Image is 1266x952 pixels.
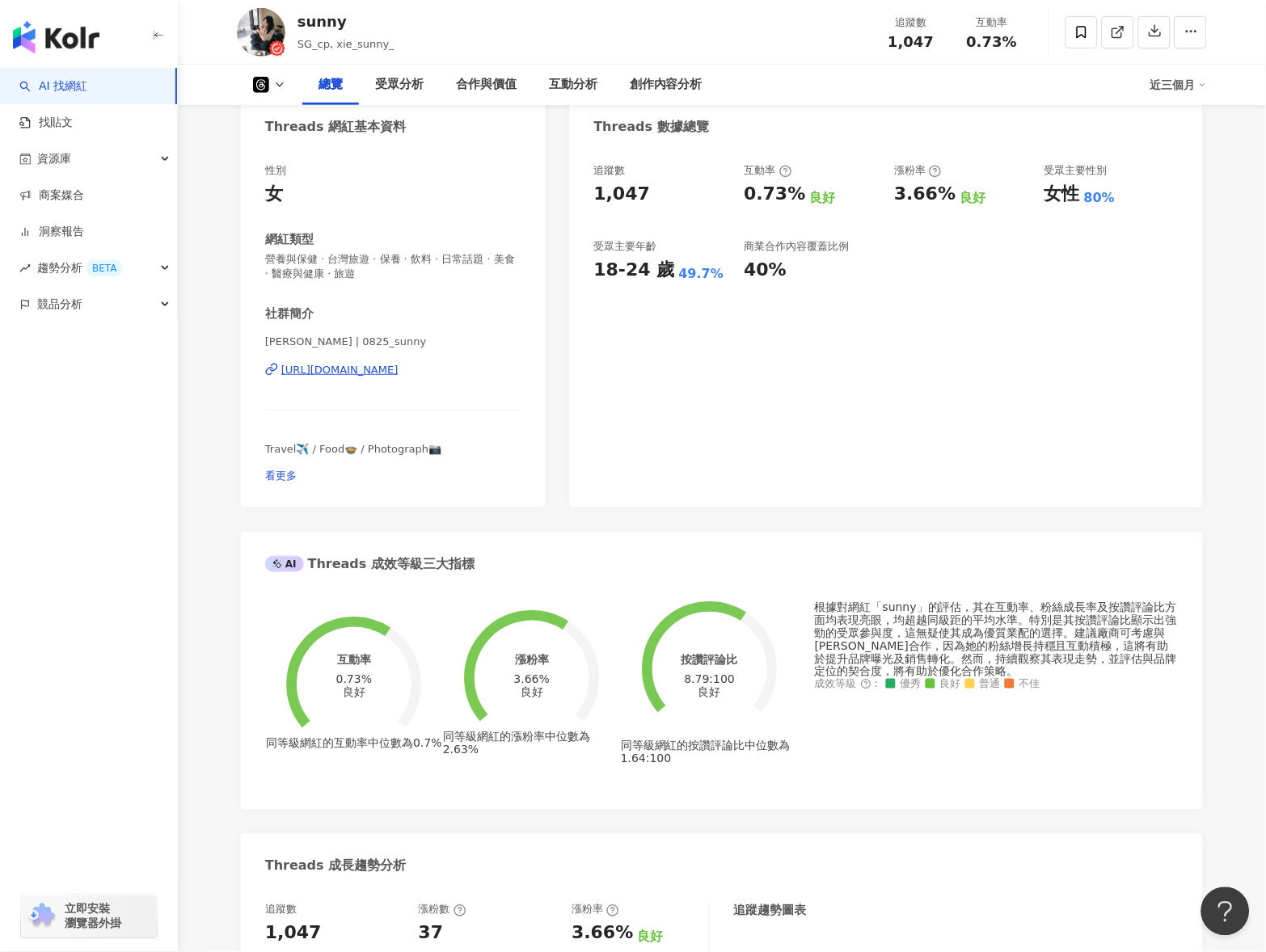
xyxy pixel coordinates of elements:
[960,189,986,207] div: 良好
[572,903,619,917] div: 漲粉率
[265,903,297,917] div: 追蹤數
[621,739,799,765] div: 同等級網紅的按讚評論比中位數為
[265,857,406,875] div: Threads 成長趨勢分析
[21,895,157,938] a: chrome extension立即安裝 瀏覽器外掛
[343,686,365,699] div: 良好
[1084,189,1115,207] div: 80%
[521,686,543,699] div: 良好
[621,752,672,765] span: 1.64:100
[894,182,956,207] div: 3.66%
[514,673,550,686] div: 3.66%
[443,743,479,756] span: 2.63%
[594,163,626,178] div: 追蹤數
[965,679,1001,691] span: 普通
[572,921,633,946] div: 3.66%
[682,653,738,666] div: 按讚評論比
[337,653,371,666] div: 互動率
[961,15,1023,31] div: 互動率
[265,555,475,573] div: Threads 成效等級三大指標
[685,673,736,686] div: 8.79:100
[265,252,521,281] span: 營養與保健 · 台灣旅遊 · 保養 · 飲料 · 日常話題 · 美食 · 醫療與健康 · 旅遊
[265,231,314,248] div: 網紅類型
[630,75,703,95] div: 創作內容分析
[594,239,657,254] div: 受眾主要年齡
[237,8,285,57] img: KOL Avatar
[1044,163,1108,178] div: 受眾主要性別
[888,33,935,50] span: 1,047
[265,443,441,455] span: Travel✈️ / Food🍲 / Photograph📷
[894,163,942,178] div: 漲粉率
[1005,679,1040,691] span: 不佳
[19,187,84,204] a: 商案媒合
[926,679,961,691] span: 良好
[37,141,71,177] span: 資源庫
[265,556,304,572] div: AI
[594,118,709,136] div: Threads 數據總覽
[815,679,1179,691] div: 成效等級 ：
[419,903,466,917] div: 漲粉數
[1150,72,1207,98] div: 近三個月
[265,305,314,322] div: 社群簡介
[298,38,395,50] span: SG_cp, xie_sunny_
[443,731,621,756] div: 同等級網紅的漲粉率中位數為
[886,679,922,691] span: 優秀
[298,11,395,32] div: sunny
[19,224,84,240] a: 洞察報告
[810,189,836,207] div: 良好
[336,673,372,686] div: 0.73%
[26,904,57,929] img: chrome extension
[815,600,1179,679] div: 根據對網紅「sunny」的評估，其在互動率、粉絲成長率及按讚評論比方面均表現亮眼，均超越同級距的平均水準。特別是其按讚評論比顯示出強勁的受眾參與度，這無疑使其成為優質業配的選擇。建議廠商可考慮與...
[515,653,549,666] div: 漲粉率
[37,286,82,322] span: 競品分析
[744,239,849,254] div: 商業合作內容覆蓋比例
[319,75,343,95] div: 總覽
[265,182,283,207] div: 女
[880,15,942,31] div: 追蹤數
[19,263,31,274] span: rise
[19,78,87,95] a: searchAI 找網紅
[281,363,399,377] div: [URL][DOMAIN_NAME]
[375,75,424,95] div: 受眾分析
[679,265,724,283] div: 49.7%
[65,902,121,931] span: 立即安裝 瀏覽器外掛
[744,163,791,178] div: 互動率
[265,118,406,136] div: Threads 網紅基本資料
[549,75,597,95] div: 互動分析
[86,260,123,276] div: BETA
[1201,887,1250,936] iframe: Help Scout Beacon - Open
[413,737,442,750] span: 0.7%
[594,258,675,283] div: 18-24 歲
[265,335,521,349] span: [PERSON_NAME] | 0825_sunny
[265,470,297,482] span: 看更多
[698,686,721,699] div: 良好
[37,250,123,286] span: 趨勢分析
[419,921,444,946] div: 37
[967,34,1017,50] span: 0.73%
[744,258,787,283] div: 40%
[638,929,664,946] div: 良好
[734,903,807,920] div: 追蹤趨勢圖表
[266,737,442,750] div: 同等級網紅的互動率中位數為
[13,21,99,53] img: logo
[744,182,805,207] div: 0.73%
[594,182,651,207] div: 1,047
[265,921,322,946] div: 1,047
[265,363,521,377] a: [URL][DOMAIN_NAME]
[1044,182,1080,207] div: 女性
[19,115,73,131] a: 找貼文
[265,163,286,178] div: 性別
[456,75,517,95] div: 合作與價值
